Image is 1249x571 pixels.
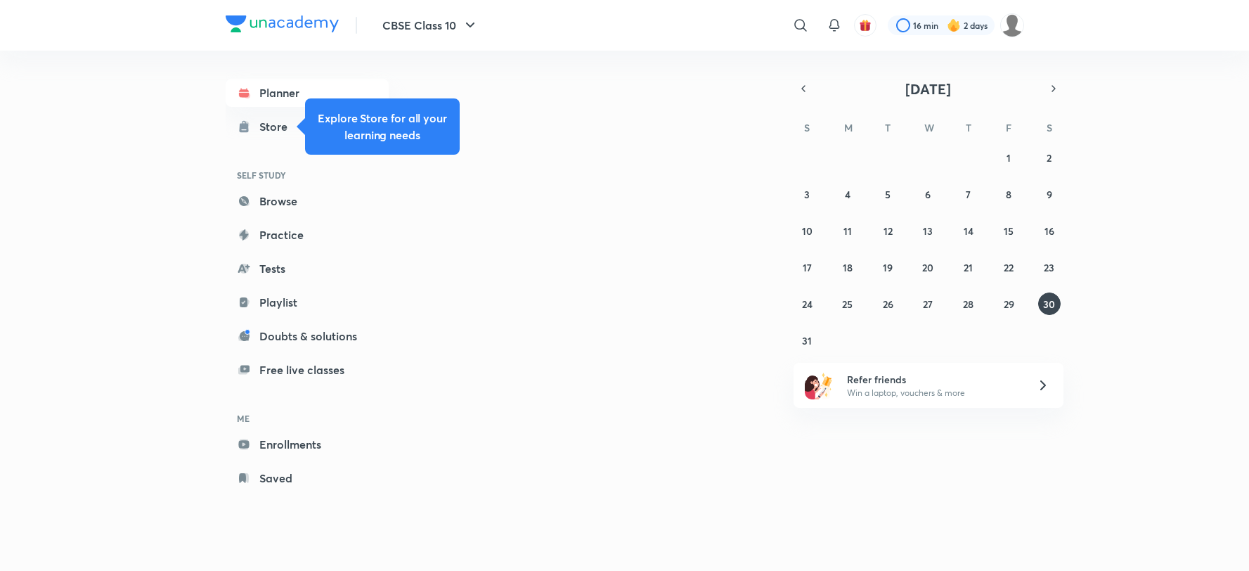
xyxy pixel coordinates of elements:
abbr: August 20, 2025 [922,261,933,274]
button: August 2, 2025 [1038,146,1061,169]
abbr: August 3, 2025 [804,188,810,201]
img: avatar [859,19,872,32]
a: Doubts & solutions [226,322,389,350]
abbr: August 22, 2025 [1004,261,1014,274]
button: August 28, 2025 [957,293,980,315]
abbr: August 6, 2025 [925,188,931,201]
span: [DATE] [905,79,951,98]
abbr: August 5, 2025 [885,188,891,201]
a: Saved [226,464,389,492]
abbr: Wednesday [924,121,934,134]
img: streak [947,18,961,32]
button: August 19, 2025 [876,256,899,278]
p: Win a laptop, vouchers & more [847,387,1020,399]
button: August 31, 2025 [796,329,818,352]
button: August 24, 2025 [796,293,818,315]
button: August 27, 2025 [917,293,939,315]
button: August 17, 2025 [796,256,818,278]
button: August 20, 2025 [917,256,939,278]
abbr: August 12, 2025 [884,224,893,238]
h6: Refer friends [847,372,1020,387]
abbr: August 10, 2025 [802,224,813,238]
abbr: August 29, 2025 [1004,297,1014,311]
button: August 11, 2025 [836,219,859,242]
button: August 14, 2025 [957,219,980,242]
button: CBSE Class 10 [374,11,487,39]
abbr: August 28, 2025 [963,297,973,311]
button: August 30, 2025 [1038,293,1061,315]
abbr: August 19, 2025 [883,261,893,274]
button: August 8, 2025 [997,183,1020,205]
button: August 9, 2025 [1038,183,1061,205]
abbr: August 25, 2025 [842,297,853,311]
button: August 25, 2025 [836,293,859,315]
abbr: Monday [844,121,853,134]
button: August 22, 2025 [997,256,1020,278]
abbr: Saturday [1047,121,1052,134]
abbr: August 17, 2025 [803,261,812,274]
abbr: August 1, 2025 [1007,151,1011,165]
abbr: August 8, 2025 [1006,188,1011,201]
button: August 21, 2025 [957,256,980,278]
button: August 29, 2025 [997,293,1020,315]
a: Practice [226,221,389,249]
button: August 10, 2025 [796,219,818,242]
button: August 18, 2025 [836,256,859,278]
abbr: Sunday [804,121,810,134]
h6: ME [226,406,389,430]
abbr: August 30, 2025 [1043,297,1055,311]
abbr: August 21, 2025 [964,261,973,274]
a: Company Logo [226,15,339,36]
button: August 7, 2025 [957,183,980,205]
abbr: August 27, 2025 [923,297,933,311]
button: August 16, 2025 [1038,219,1061,242]
abbr: August 24, 2025 [802,297,813,311]
button: August 23, 2025 [1038,256,1061,278]
img: Company Logo [226,15,339,32]
abbr: August 2, 2025 [1047,151,1051,165]
button: August 3, 2025 [796,183,818,205]
abbr: August 31, 2025 [802,334,812,347]
img: Vivek Patil [1000,13,1024,37]
abbr: Thursday [966,121,971,134]
abbr: August 7, 2025 [966,188,971,201]
button: August 12, 2025 [876,219,899,242]
a: Tests [226,255,389,283]
button: August 15, 2025 [997,219,1020,242]
abbr: Tuesday [885,121,891,134]
img: referral [805,371,833,399]
button: August 4, 2025 [836,183,859,205]
button: August 5, 2025 [876,183,899,205]
h6: SELF STUDY [226,163,389,187]
a: Browse [226,187,389,215]
abbr: August 18, 2025 [843,261,853,274]
button: August 6, 2025 [917,183,939,205]
div: Store [259,118,296,135]
h5: Explore Store for all your learning needs [316,110,448,143]
button: avatar [854,14,876,37]
abbr: August 11, 2025 [843,224,852,238]
button: August 1, 2025 [997,146,1020,169]
button: [DATE] [813,79,1044,98]
a: Store [226,113,389,141]
button: August 13, 2025 [917,219,939,242]
button: August 26, 2025 [876,293,899,315]
abbr: Friday [1006,121,1011,134]
abbr: August 15, 2025 [1004,224,1014,238]
a: Playlist [226,288,389,316]
a: Enrollments [226,430,389,458]
abbr: August 14, 2025 [964,224,973,238]
abbr: August 23, 2025 [1044,261,1054,274]
abbr: August 13, 2025 [923,224,933,238]
abbr: August 16, 2025 [1044,224,1054,238]
a: Planner [226,79,389,107]
abbr: August 26, 2025 [883,297,893,311]
abbr: August 4, 2025 [845,188,850,201]
abbr: August 9, 2025 [1047,188,1052,201]
a: Free live classes [226,356,389,384]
